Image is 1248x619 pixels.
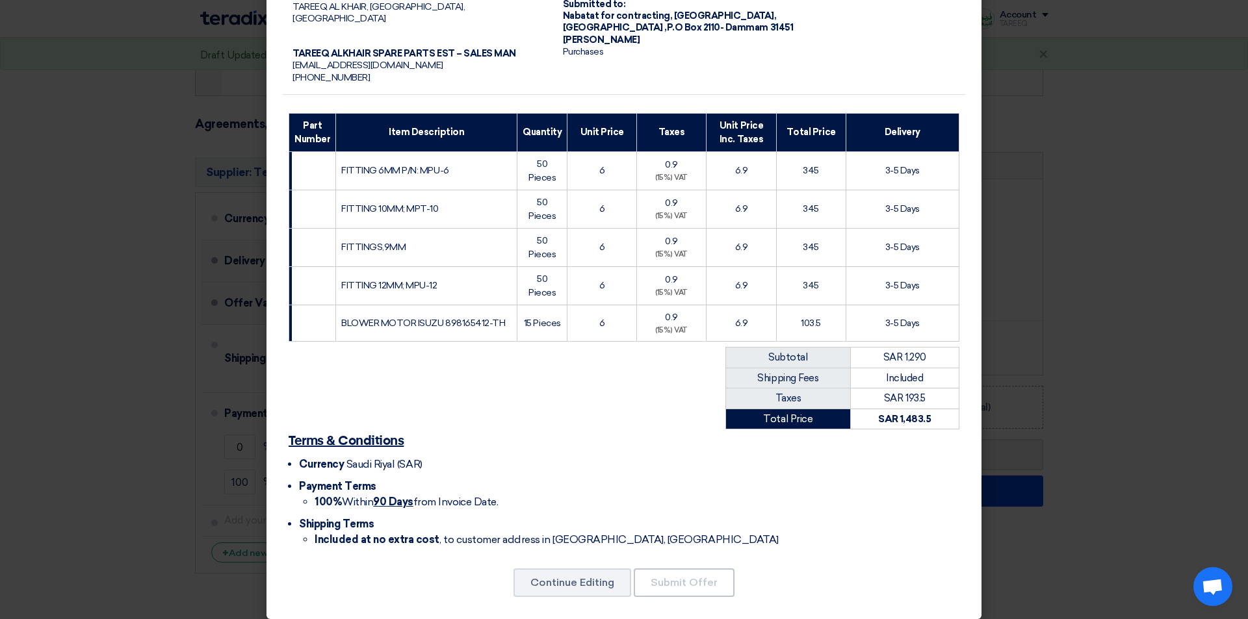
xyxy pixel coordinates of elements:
span: FITTING 12MM; MPU-12 [341,280,437,291]
span: Currency [299,458,344,470]
th: Item Description [336,113,517,151]
span: TAREEQ AL KHAIR, [GEOGRAPHIC_DATA], [GEOGRAPHIC_DATA] [292,1,465,24]
span: Included [886,372,923,384]
span: 50 Pieces [528,197,556,221]
button: Continue Editing [513,568,631,597]
th: Delivery [846,113,959,151]
th: Unit Price Inc. Taxes [707,113,776,151]
div: (15%) VAT [642,325,701,336]
span: 345 [803,242,819,253]
th: Taxes [636,113,706,151]
span: 6 [599,280,605,291]
span: [PERSON_NAME] [563,34,640,45]
span: 50 Pieces [528,158,556,183]
th: Unit Price [567,113,636,151]
span: 15 Pieces [524,318,561,329]
div: (15%) VAT [642,173,701,184]
u: 90 Days [373,496,413,508]
strong: 100% [315,496,342,508]
span: 6 [599,203,605,214]
td: SAR 1,290 [850,347,959,368]
span: Payment Terms [299,480,376,492]
button: Submit Offer [634,568,734,597]
span: 6 [599,242,605,253]
div: (15%) VAT [642,249,701,260]
span: FITTING 6MM P/N: MPU-6 [341,165,448,176]
u: Terms & Conditions [289,435,404,448]
span: 345 [803,280,819,291]
span: 345 [803,203,819,214]
span: 6.9 [735,280,748,291]
span: 0.9 [665,312,678,323]
th: Total Price [776,113,846,151]
div: (15%) VAT [642,211,701,222]
span: BLOWER MOTOR ISUZU 898165412-TH [341,318,505,329]
span: [PHONE_NUMBER] [292,72,370,83]
div: (15%) VAT [642,288,701,299]
span: Shipping Terms [299,518,374,530]
li: , to customer address in [GEOGRAPHIC_DATA], [GEOGRAPHIC_DATA] [315,532,959,548]
span: Within from Invoice Date. [315,496,498,508]
span: SAR 193.5 [884,392,926,404]
span: 103.5 [801,318,821,329]
span: [GEOGRAPHIC_DATA], [GEOGRAPHIC_DATA] ,P.O Box 2110- Dammam 31451 [563,10,793,33]
th: Quantity [517,113,567,151]
span: 0.9 [665,236,678,247]
span: 6.9 [735,318,748,329]
td: Subtotal [726,347,851,368]
span: 6.9 [735,165,748,176]
strong: SAR 1,483.5 [878,413,931,425]
div: Open chat [1193,567,1232,606]
span: [EMAIL_ADDRESS][DOMAIN_NAME] [292,60,443,71]
span: Saudi Riyal (SAR) [346,458,422,470]
th: Part Number [289,113,336,151]
span: 6.9 [735,242,748,253]
span: 3-5 Days [885,203,920,214]
div: TAREEQ ALKHAIR SPARE PARTS EST – SALES MAN [292,48,542,60]
span: 50 Pieces [528,235,556,260]
td: Taxes [726,388,851,409]
span: 3-5 Days [885,242,920,253]
span: 3-5 Days [885,318,920,329]
span: Nabatat for contracting, [563,10,672,21]
span: FITTINGS,9MM [341,242,406,253]
span: 3-5 Days [885,165,920,176]
span: FITTING 10MM; MPT-10 [341,203,438,214]
span: 6 [599,318,605,329]
span: 345 [803,165,819,176]
td: Shipping Fees [726,368,851,388]
span: 50 Pieces [528,273,556,298]
span: 0.9 [665,159,678,170]
span: 0.9 [665,197,678,208]
span: 0.9 [665,274,678,285]
span: Purchases [563,46,604,57]
span: 6.9 [735,203,748,214]
span: 6 [599,165,605,176]
td: Total Price [726,409,851,429]
span: 3-5 Days [885,280,920,291]
strong: Included at no extra cost [315,533,439,546]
